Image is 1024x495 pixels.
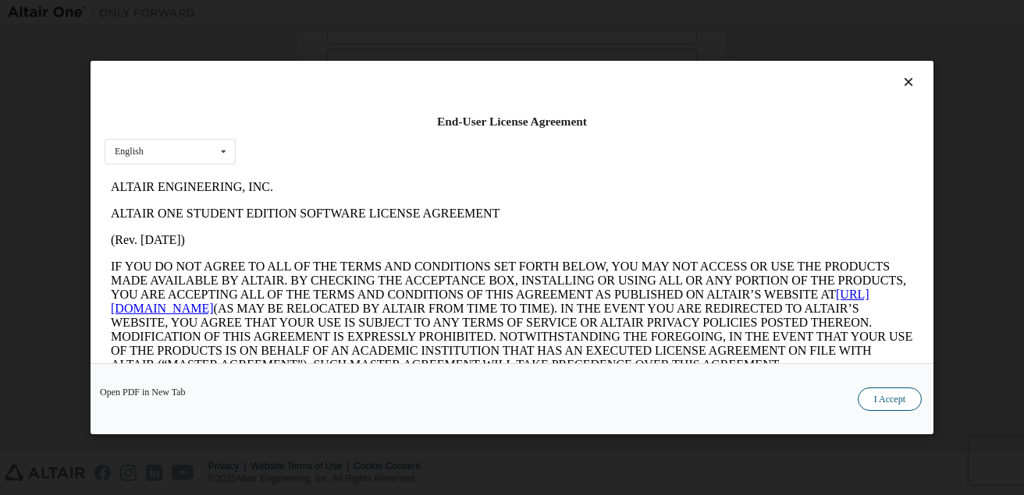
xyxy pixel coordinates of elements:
a: [URL][DOMAIN_NAME] [6,114,765,141]
a: Open PDF in New Tab [100,387,186,397]
div: End-User License Agreement [105,114,919,129]
button: I Accept [858,387,922,411]
div: English [115,147,144,156]
p: This Altair One Student Edition Software License Agreement (“Agreement”) is between Altair Engine... [6,210,809,267]
p: (Rev. [DATE]) [6,59,809,73]
p: ALTAIR ENGINEERING, INC. [6,6,809,20]
p: ALTAIR ONE STUDENT EDITION SOFTWARE LICENSE AGREEMENT [6,33,809,47]
p: IF YOU DO NOT AGREE TO ALL OF THE TERMS AND CONDITIONS SET FORTH BELOW, YOU MAY NOT ACCESS OR USE... [6,86,809,198]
